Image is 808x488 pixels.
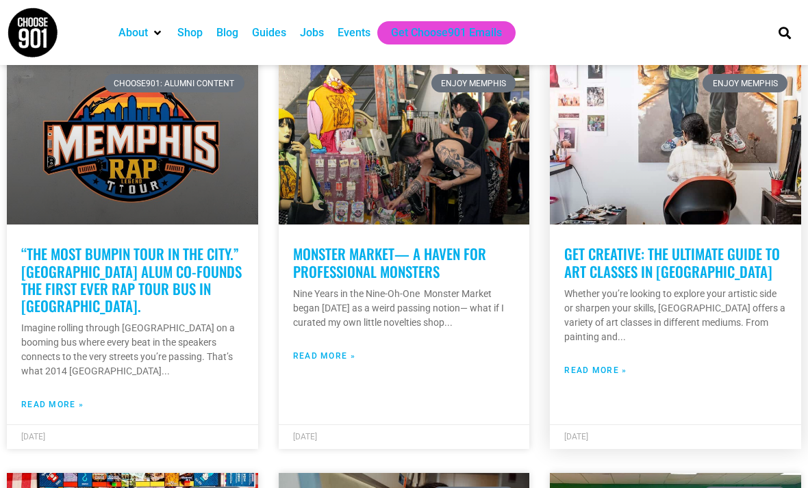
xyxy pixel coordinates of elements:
a: Guides [252,25,286,41]
a: Get Choose901 Emails [391,25,502,41]
a: Events [338,25,370,41]
p: Whether you’re looking to explore your artistic side or sharpen your skills, [GEOGRAPHIC_DATA] of... [564,287,787,344]
a: Monster Market— A Haven for Professional Monsters [293,243,486,281]
a: An artist sits in a chair painting a large portrait of two young musicians playing brass instrume... [550,60,801,224]
span: [DATE] [21,432,45,441]
span: [DATE] [564,432,588,441]
div: About [112,21,171,44]
p: Imagine rolling through [GEOGRAPHIC_DATA] on a booming bus where every beat in the speakers conne... [21,321,244,378]
a: Jobs [300,25,324,41]
a: Shop [177,25,203,41]
a: Get Creative: The Ultimate Guide to Art Classes in [GEOGRAPHIC_DATA] [564,243,780,281]
a: Blog [216,25,238,41]
div: Search [773,21,796,44]
div: Choose901: Alumni Content [104,74,244,92]
a: Read more about Monster Market— A Haven for Professional Monsters [293,350,355,362]
div: Enjoy Memphis [703,74,787,92]
a: “The most bumpin tour in the city.” [GEOGRAPHIC_DATA] alum co-founds the first ever rap tour bus ... [21,243,242,316]
div: Enjoy Memphis [431,74,516,92]
a: Read more about Get Creative: The Ultimate Guide to Art Classes in Memphis [564,364,627,376]
nav: Main nav [112,21,755,44]
span: [DATE] [293,432,317,441]
p: Nine Years in the Nine-Oh-One Monster Market began [DATE] as a weird passing notion— what if I cu... [293,287,516,330]
a: Read more about “The most bumpin tour in the city.” Soulsville Charter School alum co-founds the ... [21,398,84,411]
a: About [118,25,148,41]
